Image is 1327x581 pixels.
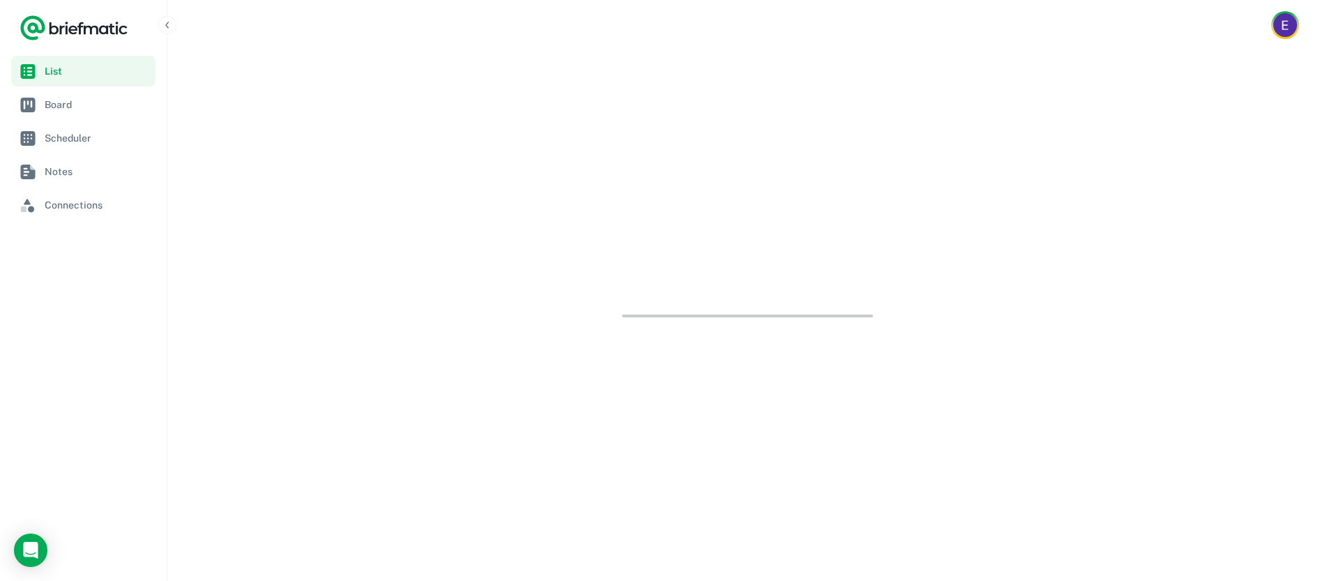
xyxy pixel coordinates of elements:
span: Board [45,97,150,112]
span: Notes [45,164,150,179]
span: Scheduler [45,130,150,146]
a: List [11,56,156,86]
span: List [45,63,150,79]
div: Load Chat [14,534,47,567]
a: Board [11,89,156,120]
span: Connections [45,197,150,213]
a: Logo [20,14,128,42]
a: Scheduler [11,123,156,153]
img: Evergreen Front Office [1273,13,1297,37]
a: Notes [11,156,156,187]
button: Account button [1271,11,1299,39]
a: Connections [11,190,156,220]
